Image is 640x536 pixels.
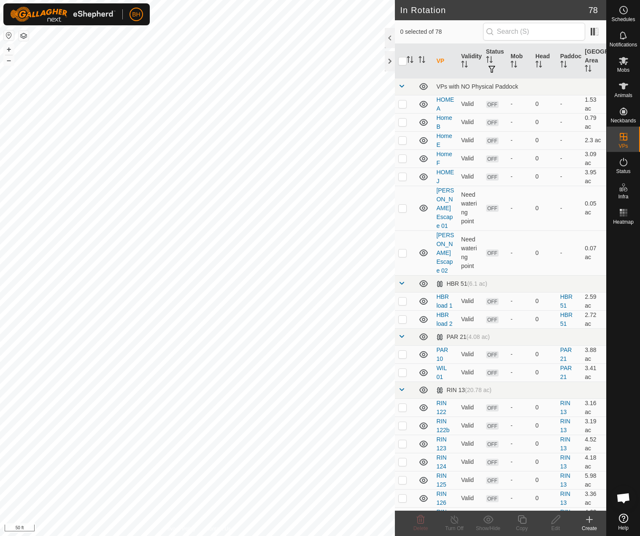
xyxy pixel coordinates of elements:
div: - [510,368,529,377]
td: 4.52 ac [581,435,606,453]
p-sorticon: Activate to sort [510,62,517,69]
td: 0 [532,230,557,275]
a: Home F [436,151,452,166]
a: HBR 51 [560,311,573,327]
td: Valid [458,168,483,186]
span: 0 selected of 78 [400,27,483,36]
td: - [557,230,582,275]
td: 0 [532,95,557,113]
th: Status [483,44,508,79]
a: RIN 13 [560,472,570,488]
td: 0 [532,113,557,131]
td: 2.72 ac [581,310,606,328]
div: Show/Hide [471,525,505,532]
img: Gallagher Logo [10,7,116,22]
td: Valid [458,363,483,382]
div: - [510,421,529,430]
td: 4.18 ac [581,453,606,471]
span: OFF [486,422,499,430]
td: 3.19 ac [581,417,606,435]
span: Status [616,169,630,174]
div: - [510,154,529,163]
p-sorticon: Activate to sort [461,62,468,69]
td: 3.41 ac [581,363,606,382]
td: Valid [458,131,483,149]
span: OFF [486,369,499,376]
th: VP [433,44,458,79]
td: - [557,95,582,113]
th: Head [532,44,557,79]
td: Valid [458,345,483,363]
a: [PERSON_NAME] Escape 01 [436,187,454,229]
a: HBR load 2 [436,311,452,327]
td: 5.98 ac [581,471,606,489]
td: 3.88 ac [581,345,606,363]
div: PAR 21 [436,333,489,341]
div: - [510,315,529,324]
td: 3.95 ac [581,168,606,186]
a: PAR 21 [560,347,572,362]
span: OFF [486,101,499,108]
td: 4.62 ac [581,507,606,525]
span: Help [618,525,629,531]
span: Notifications [610,42,637,47]
span: (20.78 ac) [465,387,491,393]
p-sorticon: Activate to sort [560,62,567,69]
td: 3.16 ac [581,398,606,417]
div: - [510,204,529,213]
a: RIN 127 [436,509,446,524]
a: RIN 122b [436,418,449,433]
span: (4.08 ac) [467,333,490,340]
a: HOME J [436,169,454,184]
div: - [510,403,529,412]
a: [PERSON_NAME] Escape 02 [436,232,454,274]
div: - [510,249,529,257]
th: Mob [507,44,532,79]
p-sorticon: Activate to sort [407,57,413,64]
div: Create [572,525,606,532]
div: - [510,136,529,145]
td: 0 [532,489,557,507]
h2: In Rotation [400,5,588,15]
td: 0 [532,417,557,435]
div: Turn Off [437,525,471,532]
span: OFF [486,249,499,257]
td: 0 [532,471,557,489]
a: Help [607,510,640,534]
td: 2.3 ac [581,131,606,149]
a: PAR 21 [560,365,572,380]
p-sorticon: Activate to sort [535,62,542,69]
a: RIN 13 [560,454,570,470]
span: Heatmap [613,219,634,225]
a: RIN 123 [436,436,446,452]
span: OFF [486,404,499,411]
button: Reset Map [4,30,14,41]
p-sorticon: Activate to sort [486,57,493,64]
div: - [510,172,529,181]
div: HBR 51 [436,280,487,287]
a: RIN 13 [560,418,570,433]
a: PAR 10 [436,347,448,362]
span: Schedules [611,17,635,22]
span: OFF [486,298,499,305]
div: Copy [505,525,539,532]
input: Search (S) [483,23,585,41]
td: 0 [532,292,557,310]
td: 0.05 ac [581,186,606,230]
td: - [557,186,582,230]
td: - [557,113,582,131]
td: Valid [458,95,483,113]
td: 0 [532,149,557,168]
span: Animals [614,93,632,98]
td: Need watering point [458,186,483,230]
span: BH [132,10,140,19]
span: Mobs [617,68,629,73]
button: + [4,44,14,54]
span: Delete [413,525,428,531]
td: Valid [458,489,483,507]
span: OFF [486,137,499,144]
span: Neckbands [610,118,636,123]
td: Valid [458,113,483,131]
div: - [510,100,529,108]
td: 0 [532,168,557,186]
